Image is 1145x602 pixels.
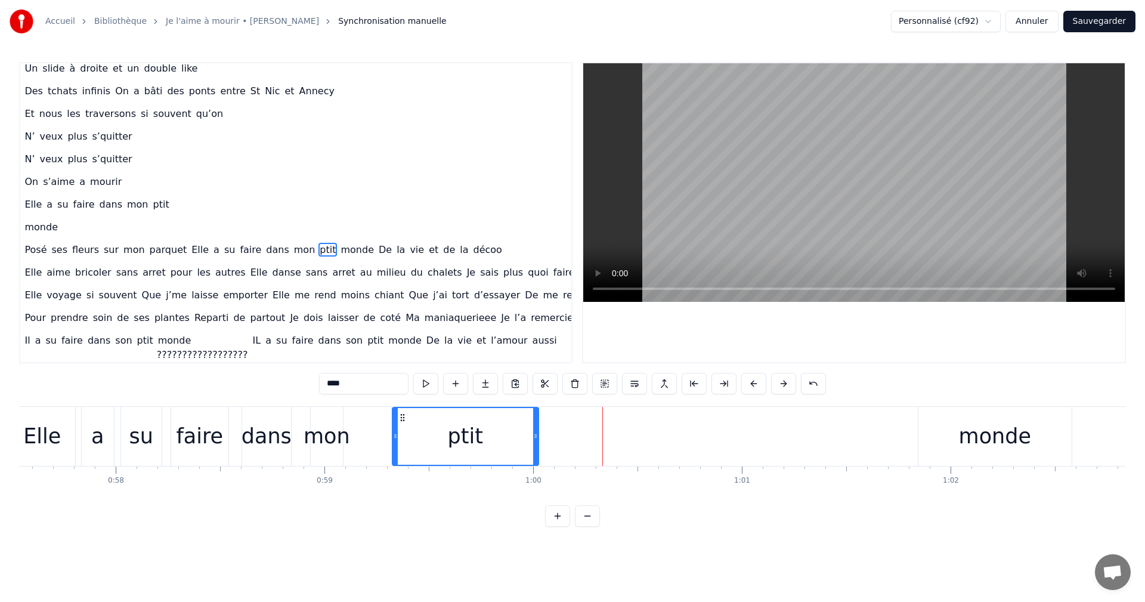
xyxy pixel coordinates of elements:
[428,243,440,257] span: et
[190,243,210,257] span: Elle
[51,243,69,257] span: ses
[23,334,31,347] span: Il
[298,84,336,98] span: Annecy
[91,129,134,143] span: s’quitter
[359,266,373,279] span: au
[339,243,375,257] span: monde
[23,421,61,452] div: Elle
[252,334,262,347] span: IL
[1005,11,1058,32] button: Annuler
[289,311,300,325] span: Je
[44,334,57,347] span: su
[94,16,147,27] a: Bibliothèque
[249,311,286,325] span: partout
[152,107,193,121] span: souvent
[141,266,166,279] span: arret
[193,311,230,325] span: Reparti
[502,266,524,279] span: plus
[132,84,141,98] span: a
[49,311,89,325] span: prendre
[214,266,247,279] span: autres
[45,16,447,27] nav: breadcrumb
[126,197,150,211] span: mon
[23,288,43,302] span: Elle
[91,421,104,452] div: a
[239,243,262,257] span: faire
[23,197,43,211] span: Elle
[84,107,137,121] span: traversons
[366,334,385,347] span: ptit
[530,311,574,325] span: remercie
[473,288,521,302] span: d’essayer
[98,197,123,211] span: dans
[23,107,35,121] span: Et
[153,311,191,325] span: plantes
[71,243,100,257] span: fleurs
[41,61,66,75] span: slide
[45,197,54,211] span: a
[92,311,114,325] span: soin
[114,334,133,347] span: son
[45,16,75,27] a: Accueil
[143,84,164,98] span: bâti
[165,288,188,302] span: j’me
[271,266,302,279] span: danse
[148,243,188,257] span: parquet
[552,266,576,279] span: faire
[283,84,295,98] span: et
[23,266,43,279] span: Elle
[45,266,72,279] span: aime
[152,197,171,211] span: ptit
[377,243,393,257] span: De
[293,243,317,257] span: mon
[23,152,36,166] span: N’
[140,107,150,121] span: si
[23,311,47,325] span: Pour
[23,129,36,143] span: N’
[408,288,430,302] span: Que
[39,152,64,166] span: veux
[23,84,44,98] span: Des
[232,311,246,325] span: de
[60,334,84,347] span: faire
[542,288,559,302] span: me
[340,288,371,302] span: moins
[379,311,402,325] span: coté
[176,421,223,452] div: faire
[524,288,539,302] span: De
[466,266,477,279] span: Je
[426,266,463,279] span: chalets
[959,421,1031,452] div: monde
[472,243,503,257] span: décoo
[242,421,292,452] div: dans
[39,129,64,143] span: veux
[291,334,315,347] span: faire
[305,266,329,279] span: sans
[38,107,63,121] span: nous
[302,311,324,325] span: dois
[318,243,337,257] span: ptit
[169,266,194,279] span: pour
[81,84,112,98] span: infinis
[136,334,154,347] span: ptit
[34,334,42,347] span: a
[66,107,82,121] span: les
[69,61,77,75] span: à
[108,476,124,486] div: 0:58
[293,288,311,302] span: me
[10,10,33,33] img: youka
[212,243,221,257] span: a
[525,476,541,486] div: 1:00
[264,84,281,98] span: Nic
[116,311,130,325] span: de
[734,476,750,486] div: 1:01
[362,311,376,325] span: de
[222,288,269,302] span: emporter
[23,243,48,257] span: Posé
[98,288,138,302] span: souvent
[143,61,178,75] span: double
[103,243,120,257] span: sur
[456,334,473,347] span: vie
[249,266,269,279] span: Elle
[451,288,471,302] span: tort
